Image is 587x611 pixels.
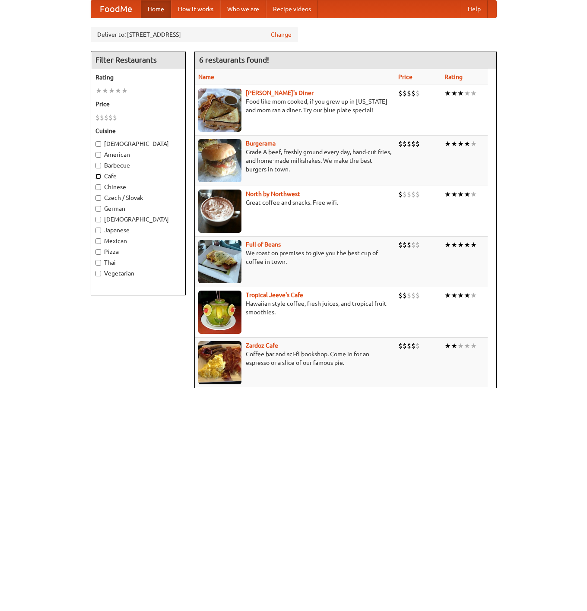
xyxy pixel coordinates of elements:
[470,341,477,351] li: ★
[416,240,420,250] li: $
[411,139,416,149] li: $
[451,240,457,250] li: ★
[470,139,477,149] li: ★
[108,113,113,122] li: $
[95,271,101,276] input: Vegetarian
[95,226,181,234] label: Japanese
[398,139,403,149] li: $
[457,190,464,199] li: ★
[464,291,470,300] li: ★
[95,172,181,180] label: Cafe
[444,139,451,149] li: ★
[95,161,181,170] label: Barbecue
[407,240,411,250] li: $
[198,249,391,266] p: We roast on premises to give you the best cup of coffee in town.
[407,89,411,98] li: $
[407,190,411,199] li: $
[403,139,407,149] li: $
[416,291,420,300] li: $
[198,139,241,182] img: burgerama.jpg
[95,206,101,212] input: German
[95,249,101,255] input: Pizza
[416,190,420,199] li: $
[246,241,281,248] a: Full of Beans
[95,215,181,224] label: [DEMOGRAPHIC_DATA]
[95,139,181,148] label: [DEMOGRAPHIC_DATA]
[198,350,391,367] p: Coffee bar and sci-fi bookshop. Come in for an espresso or a slice of our famous pie.
[198,240,241,283] img: beans.jpg
[95,73,181,82] h5: Rating
[416,139,420,149] li: $
[444,341,451,351] li: ★
[444,89,451,98] li: ★
[461,0,488,18] a: Help
[403,190,407,199] li: $
[198,341,241,384] img: zardoz.jpg
[141,0,171,18] a: Home
[398,89,403,98] li: $
[444,291,451,300] li: ★
[95,152,101,158] input: American
[398,240,403,250] li: $
[95,100,181,108] h5: Price
[451,139,457,149] li: ★
[457,341,464,351] li: ★
[403,89,407,98] li: $
[95,86,102,95] li: ★
[457,89,464,98] li: ★
[246,89,314,96] a: [PERSON_NAME]'s Diner
[464,190,470,199] li: ★
[95,260,101,266] input: Thai
[451,341,457,351] li: ★
[398,190,403,199] li: $
[246,342,278,349] a: Zardoz Cafe
[266,0,318,18] a: Recipe videos
[444,240,451,250] li: ★
[407,341,411,351] li: $
[95,193,181,202] label: Czech / Slovak
[411,190,416,199] li: $
[451,89,457,98] li: ★
[102,86,108,95] li: ★
[113,113,117,122] li: $
[91,0,141,18] a: FoodMe
[470,240,477,250] li: ★
[271,30,292,39] a: Change
[398,73,412,80] a: Price
[100,113,104,122] li: $
[95,183,181,191] label: Chinese
[451,190,457,199] li: ★
[104,113,108,122] li: $
[411,291,416,300] li: $
[444,73,463,80] a: Rating
[470,291,477,300] li: ★
[457,139,464,149] li: ★
[457,291,464,300] li: ★
[198,97,391,114] p: Food like mom cooked, if you grew up in [US_STATE] and mom ran a diner. Try our blue plate special!
[95,269,181,278] label: Vegetarian
[95,150,181,159] label: American
[95,238,101,244] input: Mexican
[464,341,470,351] li: ★
[95,127,181,135] h5: Cuisine
[198,291,241,334] img: jeeves.jpg
[451,291,457,300] li: ★
[198,299,391,317] p: Hawaiian style coffee, fresh juices, and tropical fruit smoothies.
[95,258,181,267] label: Thai
[198,148,391,174] p: Grade A beef, freshly ground every day, hand-cut fries, and home-made milkshakes. We make the bes...
[198,73,214,80] a: Name
[411,341,416,351] li: $
[198,89,241,132] img: sallys.jpg
[171,0,220,18] a: How it works
[246,140,276,147] a: Burgerama
[403,240,407,250] li: $
[407,291,411,300] li: $
[444,190,451,199] li: ★
[95,174,101,179] input: Cafe
[246,190,300,197] a: North by Northwest
[95,217,101,222] input: [DEMOGRAPHIC_DATA]
[91,51,185,69] h4: Filter Restaurants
